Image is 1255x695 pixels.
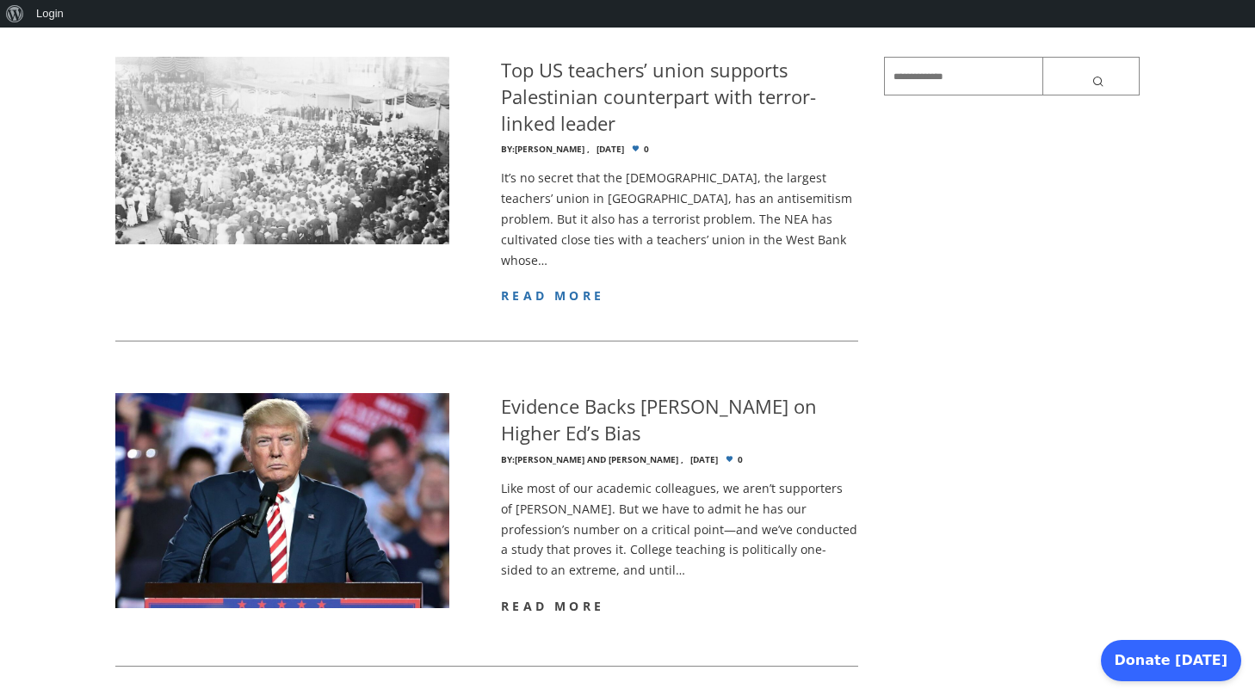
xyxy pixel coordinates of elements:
a: [PERSON_NAME] and [PERSON_NAME] [515,453,678,465]
span: By: [501,453,515,465]
a: read more [501,598,604,614]
p: It’s no secret that the [DEMOGRAPHIC_DATA], the largest teachers’ union in [GEOGRAPHIC_DATA], has... [501,168,857,270]
a: [PERSON_NAME] [515,143,584,155]
div: 0 [501,145,857,154]
p: Like most of our academic colleagues, we aren’t supporters of [PERSON_NAME]. But we have to admit... [501,478,857,581]
time: [DATE] [690,455,718,464]
h4: Evidence Backs [PERSON_NAME] on Higher Ed’s Bias [501,393,857,446]
h4: Top US teachers’ union supports Palestinian counterpart with terror-linked leader [501,57,857,136]
span: By: [501,143,515,155]
a: read more [501,287,604,304]
time: [DATE] [597,145,624,154]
